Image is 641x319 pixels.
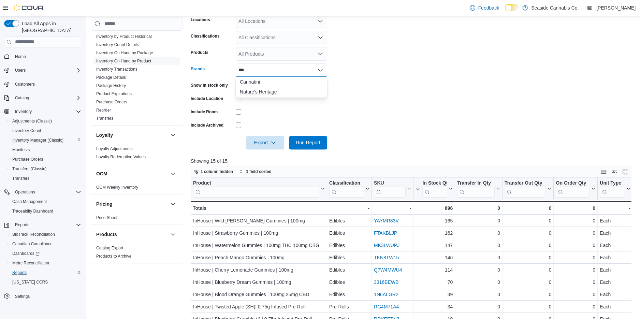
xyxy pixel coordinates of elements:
[12,188,81,196] span: Operations
[10,136,66,144] a: Inventory Manager (Classic)
[457,204,500,212] div: 0
[289,136,327,149] button: Run Report
[96,42,139,47] a: Inventory Count Details
[10,198,49,206] a: Cash Management
[329,204,369,212] div: -
[457,180,495,186] div: Transfer In Qty
[318,68,323,73] button: Close list of options
[1,79,84,89] button: Customers
[457,229,500,237] div: 0
[10,207,56,215] a: Traceabilty Dashboard
[10,240,81,248] span: Canadian Compliance
[329,278,369,286] div: Edibles
[10,155,81,163] span: Purchase Orders
[505,180,546,197] div: Transfer Out Qty
[12,128,41,133] span: Inventory Count
[581,4,583,12] p: |
[191,96,223,101] label: Include Location
[416,253,453,262] div: 146
[416,290,453,299] div: 39
[246,169,272,174] span: 1 field sorted
[91,145,183,164] div: Loyalty
[505,253,551,262] div: 0
[10,269,81,277] span: Reports
[96,58,151,64] span: Inventory On Hand by Product
[96,108,111,113] a: Reorder
[96,231,117,238] h3: Products
[505,180,551,197] button: Transfer Out Qty
[7,135,84,145] button: Inventory Manager (Classic)
[15,222,29,228] span: Reports
[505,290,551,299] div: 0
[374,267,402,273] a: Q7W4MWU4
[7,206,84,216] button: Traceabilty Dashboard
[96,185,138,190] a: OCM Weekly Inventory
[12,147,30,153] span: Manifests
[505,266,551,274] div: 0
[240,88,323,95] span: Nature's Heritage
[505,204,551,212] div: 0
[96,146,133,151] span: Loyalty Adjustments
[96,107,111,113] span: Reorder
[457,278,500,286] div: 0
[7,249,84,258] a: Dashboards
[329,229,369,237] div: Edibles
[96,215,117,220] a: Price Sheet
[15,189,35,195] span: Operations
[422,180,447,197] div: In Stock Qty
[7,268,84,277] button: Reports
[10,165,49,173] a: Transfers (Classic)
[10,174,32,183] a: Transfers
[374,243,399,248] a: MK3LWUPJ
[15,294,30,299] span: Settings
[96,132,113,139] h3: Loyalty
[600,180,630,197] button: Unit Type
[10,259,52,267] a: Metrc Reconciliation
[4,49,81,319] nav: Complex example
[600,241,630,249] div: Each
[12,53,29,61] a: Home
[12,80,38,88] a: Customers
[193,180,319,186] div: Product
[96,100,127,104] a: Purchase Orders
[12,94,32,102] button: Catalog
[374,292,398,297] a: 1N6ALGR2
[556,303,595,311] div: 0
[457,253,500,262] div: 0
[96,59,151,63] a: Inventory On Hand by Product
[96,67,137,72] span: Inventory Transactions
[374,204,411,212] div: -
[12,292,32,301] a: Settings
[7,174,84,183] button: Transfers
[15,95,29,101] span: Catalog
[10,136,81,144] span: Inventory Manager (Classic)
[556,204,595,212] div: 0
[1,187,84,197] button: Operations
[96,91,132,96] a: Product Expirations
[416,266,453,274] div: 114
[585,4,594,12] div: Mehgan Wieland
[531,4,579,12] p: Seaside Cannabis Co.
[7,277,84,287] button: [US_STATE] CCRS
[12,260,49,266] span: Metrc Reconciliation
[96,50,153,55] a: Inventory On Hand by Package
[191,66,205,72] label: Brands
[505,229,551,237] div: 0
[7,230,84,239] button: BioTrack Reconciliation
[191,168,236,176] button: 1 column hidden
[193,204,325,212] div: Totals
[12,292,81,300] span: Settings
[7,239,84,249] button: Canadian Compliance
[374,304,399,309] a: RG4M71A4
[201,169,233,174] span: 1 column hidden
[505,4,519,11] input: Dark Mode
[10,269,29,277] a: Reports
[1,66,84,75] button: Users
[505,180,546,186] div: Transfer Out Qty
[10,174,81,183] span: Transfers
[556,217,595,225] div: 0
[12,270,27,275] span: Reports
[12,66,81,74] span: Users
